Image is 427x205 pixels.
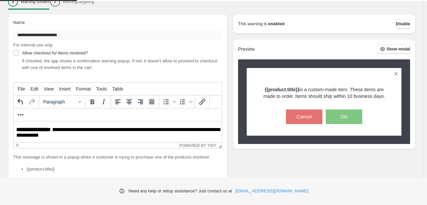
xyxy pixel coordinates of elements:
[179,143,216,148] a: Powered by Tiny
[44,86,54,92] span: View
[124,96,135,107] button: Align center
[98,96,109,107] button: Italic
[396,21,410,27] span: Disable
[13,154,222,161] p: This message is shown in a popup when a customer is trying to purchase one of the products involved:
[87,96,98,107] button: Bold
[326,109,362,124] button: OK
[135,96,146,107] button: Align right
[15,109,26,120] button: More...
[112,86,123,92] span: Table
[160,96,177,107] div: Bullet list
[22,50,88,55] span: Allow checkout for items involved?
[26,96,38,107] button: Redo
[235,188,308,194] a: [EMAIL_ADDRESS][DOMAIN_NAME]
[146,96,157,107] button: Justify
[268,21,285,27] strong: enabled
[76,86,91,92] span: Format
[112,96,124,107] button: Align left
[216,143,222,148] div: Resize
[396,19,410,29] button: Disable
[59,86,71,92] span: Insert
[14,121,222,142] iframe: Rich Text Area
[41,96,84,107] button: Formats
[31,86,39,92] span: Edit
[15,96,26,107] button: Undo
[377,44,410,54] button: Show modal
[238,21,267,27] p: This warning is
[27,166,222,172] li: {{product.title}}
[13,20,25,25] span: Name
[96,86,107,92] span: Tools
[16,143,19,148] div: p
[197,96,208,107] button: Insert/edit link
[238,46,255,52] h2: Preview
[18,86,25,92] span: File
[265,87,299,92] strong: {{product.title}}
[13,42,53,47] span: For internal use only.
[286,109,322,124] button: Cancel
[386,46,410,52] span: Show modal
[43,99,76,104] span: Paragraph
[177,96,194,107] div: Numbered list
[258,86,390,100] p: is a custom-made item. These items are made to order. Items should ship within 10 business days.
[22,58,217,70] span: If checked, the app shows a confirmation warning popup. If not, it doesn't allow to proceed to ch...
